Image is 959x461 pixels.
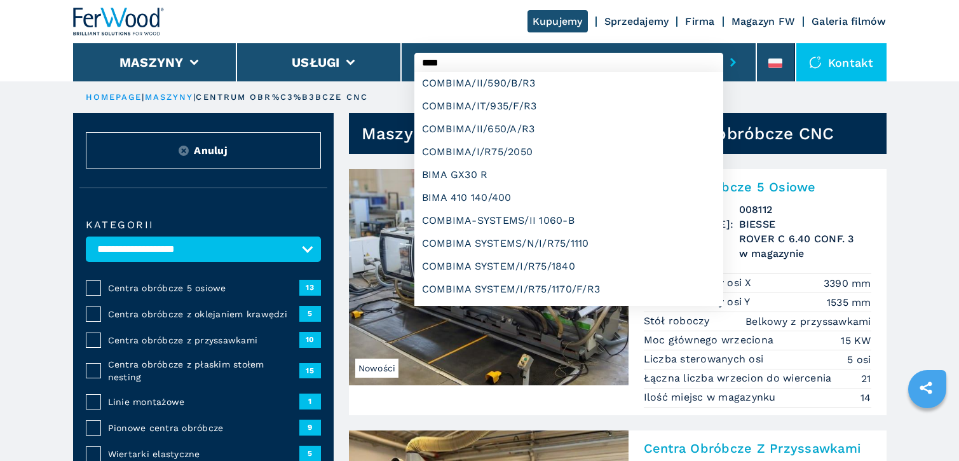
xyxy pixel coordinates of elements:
[745,314,871,329] em: Belkowy z przyssawkami
[910,372,942,404] a: sharethis
[299,363,321,378] span: 15
[414,232,723,255] div: COMBIMA SYSTEMS/N/I/R75/1110
[414,209,723,232] div: COMBIMA-SYSTEMS/II 1060-B
[414,141,723,163] div: COMBIMA/I/R75/2050
[196,92,368,103] p: centrum obr%C3%B3bcze cnc
[299,394,321,409] span: 1
[119,55,184,70] button: Maszyny
[685,15,714,27] a: Firma
[414,72,723,95] div: COMBIMA/II/590/B/R3
[86,92,142,102] a: HOMEPAGE
[299,446,321,461] span: 5
[292,55,340,70] button: Usługi
[362,123,834,144] h1: Maszyny CNC do drewna i używane centra obróbcze CNC
[414,95,723,118] div: COMBIMA/IT/935/F/R3
[108,396,299,408] span: Linie montażowe
[723,48,743,77] button: submit-button
[860,390,871,405] em: 14
[108,358,299,383] span: Centra obróbcze z płaskim stołem nesting
[193,92,196,102] span: |
[644,179,871,195] h2: Centra Obróbcze 5 Osiowe
[739,231,871,246] h3: ROVER C 6.40 CONF. 3
[644,314,713,328] p: Stół roboczy
[299,306,321,321] span: 5
[108,422,299,434] span: Pionowe centra obróbcze
[644,352,767,366] p: Liczba sterowanych osi
[108,282,299,294] span: Centra obróbcze 5 osiowe
[796,43,887,81] div: Kontakt
[739,202,871,217] h3: 008112
[142,92,144,102] span: |
[861,371,871,386] em: 21
[299,280,321,295] span: 13
[355,359,399,378] span: Nowości
[145,92,194,102] a: maszyny
[644,441,871,456] h2: Centra Obróbcze Z Przyssawkami
[86,132,321,169] button: ResetAnuluj
[827,295,871,310] em: 1535 mm
[739,246,871,261] span: w magazynie
[299,420,321,435] span: 9
[108,448,299,460] span: Wiertarki elastyczne
[414,278,723,301] div: COMBIMA SYSTEM/I/R75/1170/F/R3
[644,333,777,347] p: Moc głównego wrzeciona
[194,143,228,158] span: Anuluj
[604,15,669,27] a: Sprzedajemy
[739,217,871,231] h3: BIESSE
[108,334,299,347] span: Centra obróbcze z przyssawkami
[812,15,887,27] a: Galeria filmów
[73,8,165,36] img: Ferwood
[349,169,629,385] img: Centra Obróbcze 5 Osiowe BIESSE ROVER C 6.40 CONF. 3
[809,56,822,69] img: Kontakt
[414,163,723,186] div: BIMA GX30 R
[179,146,189,156] img: Reset
[299,332,321,347] span: 10
[847,352,871,367] em: 5 osi
[108,308,299,320] span: Centra obróbcze z oklejaniem krawędzi
[824,276,871,291] em: 3390 mm
[905,404,949,451] iframe: Chat
[414,186,723,209] div: BIMA 410 140/400
[731,15,796,27] a: Magazyn FW
[86,220,321,230] label: kategorii
[644,390,779,404] p: Ilość miejsc w magazynku
[841,333,871,348] em: 15 KW
[349,169,887,415] a: Centra Obróbcze 5 Osiowe BIESSE ROVER C 6.40 CONF. 3NowościCentra Obróbcze 5 OsioweKod:008112[PER...
[644,371,835,385] p: Łączna liczba wrzecion do wiercenia
[527,10,588,32] a: Kupujemy
[414,255,723,278] div: COMBIMA SYSTEM/I/R75/1840
[414,118,723,141] div: COMBIMA/II/650/A/R3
